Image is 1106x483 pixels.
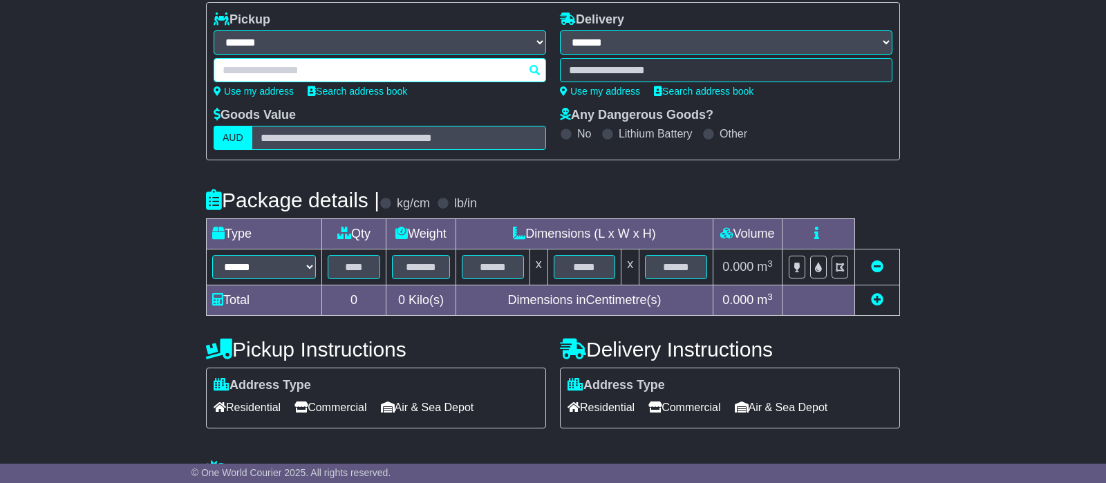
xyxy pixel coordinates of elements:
[560,108,713,123] label: Any Dangerous Goods?
[454,196,477,211] label: lb/in
[735,397,828,418] span: Air & Sea Depot
[214,58,546,82] typeahead: Please provide city
[397,196,430,211] label: kg/cm
[577,127,591,140] label: No
[767,292,773,302] sup: 3
[871,293,883,307] a: Add new item
[207,219,322,249] td: Type
[757,293,773,307] span: m
[619,127,693,140] label: Lithium Battery
[322,219,386,249] td: Qty
[207,285,322,316] td: Total
[560,86,640,97] a: Use my address
[722,293,753,307] span: 0.000
[206,460,900,482] h4: Warranty & Insurance
[294,397,366,418] span: Commercial
[322,285,386,316] td: 0
[206,338,546,361] h4: Pickup Instructions
[456,285,713,316] td: Dimensions in Centimetre(s)
[206,189,379,211] h4: Package details |
[568,378,665,393] label: Address Type
[398,293,405,307] span: 0
[621,249,639,285] td: x
[214,108,296,123] label: Goods Value
[386,285,456,316] td: Kilo(s)
[720,127,747,140] label: Other
[560,338,900,361] h4: Delivery Instructions
[568,397,635,418] span: Residential
[191,467,391,478] span: © One World Courier 2025. All rights reserved.
[560,12,624,28] label: Delivery
[654,86,753,97] a: Search address book
[767,258,773,269] sup: 3
[214,378,311,393] label: Address Type
[214,86,294,97] a: Use my address
[308,86,407,97] a: Search address book
[757,260,773,274] span: m
[214,12,270,28] label: Pickup
[214,397,281,418] span: Residential
[871,260,883,274] a: Remove this item
[214,126,252,150] label: AUD
[713,219,782,249] td: Volume
[381,397,474,418] span: Air & Sea Depot
[648,397,720,418] span: Commercial
[722,260,753,274] span: 0.000
[456,219,713,249] td: Dimensions (L x W x H)
[386,219,456,249] td: Weight
[529,249,547,285] td: x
